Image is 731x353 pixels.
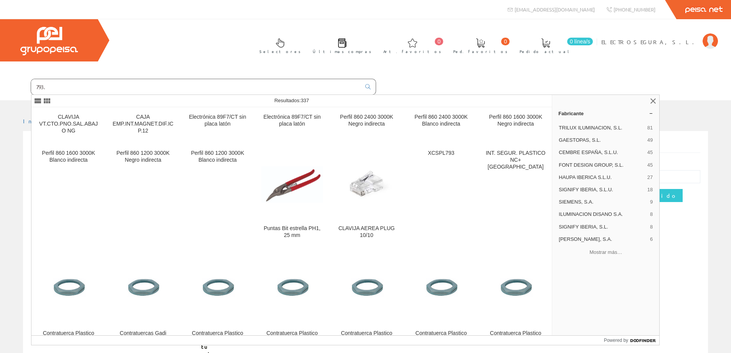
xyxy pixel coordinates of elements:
div: Perfil 860 2400 3000K Negro indirecta [336,114,398,128]
span: FONT DESIGN GROUP, S.L. [559,162,644,169]
span: Resultados: [274,98,309,103]
a: CLAVIJA VT.CTO.PNO.SAL.ABAJO NG [31,108,106,143]
div: Contratuerca Plastico Gadi M63x1.5 (ral7001) [38,330,99,344]
div: CLAVIJA VT.CTO.PNO.SAL.ABAJO NG [38,114,99,134]
div: Electrónica 89F7/CT sin placa latón [261,114,323,128]
button: Mostrar más… [555,246,656,259]
img: Contratuerca Plastico Gadi Pg-48 (ral7001) [261,258,323,320]
div: Perfil 860 1200 3000K Negro indirecta [112,150,174,164]
span: 49 [647,137,653,144]
span: CEMBRE ESPAÑA, S.L.U. [559,149,644,156]
span: Pedido actual [520,48,572,55]
div: Contratuercas Gadi M63x1,5 poliamida negras [112,330,174,351]
a: Puntas Bit estrella PH1, 25 mm Puntas Bit estrella PH1, 25 mm [255,144,329,248]
span: 27 [647,174,653,181]
a: Perfil 860 1200 3000K Blanco indirecta [180,144,254,248]
div: Contratuerca Plastico Gadi Pg-48 (ral7001) [261,330,323,344]
span: SIEMENS, S.A. [559,199,647,206]
img: Contratuerca Plastico Gadi M63x1.5 (ral7001) [38,258,99,320]
span: 8 [650,224,653,230]
div: Contratuerca Plastico Gadi M50x1,5 (negra) [186,330,248,344]
div: CLAVIJA AEREA PLUG 10/10 [336,225,398,239]
a: Fabricante [552,107,659,119]
a: Electrónica 89F7/CT sin placa latón [255,108,329,143]
span: 8 [650,211,653,218]
img: Contratuerca Plastico Gadi M50x1.5 (ral7001) [336,258,398,320]
span: [PERSON_NAME], S.A. [559,236,647,243]
div: Perfil 860 1600 3000K Negro indirecta [485,114,546,128]
span: [PHONE_NUMBER] [614,6,655,13]
a: XCSPL793 [404,144,478,248]
span: Selectores [259,48,301,55]
img: Contratuerca Plastico Gadi M50x1,5 (negra) [186,258,248,320]
img: Grupo Peisa [20,27,78,55]
a: Perfil 860 1200 3000K Negro indirecta [106,144,180,248]
a: Perfil 860 1600 3000K Negro indirecta [479,108,553,143]
span: HAUPA IBERICA S.L.U. [559,174,644,181]
div: Puntas Bit estrella PH1, 25 mm [261,225,323,239]
span: 45 [647,149,653,156]
a: Perfil 860 2400 3000K Blanco indirecta [404,108,478,143]
span: SIGNIFY IBERIA, S.L.U. [559,186,644,193]
div: Contratuerca Plastico Gadi M50x1.5 (ral7001) [336,330,398,344]
img: Contratuerca Plastico Gadi M32x1.5 (ral7001) [485,258,546,320]
span: GAESTOPAS, S.L. [559,137,644,144]
span: [EMAIL_ADDRESS][DOMAIN_NAME] [515,6,595,13]
a: Powered by [604,336,660,345]
a: Perfil 860 1600 3000K Blanco indirecta [31,144,106,248]
a: CAJA EMP.INT.MAGNET.DIF.ICP.12 [106,108,180,143]
img: Contratuercas Gadi M63x1,5 poliamida negras [112,258,174,320]
div: XCSPL793 [410,150,472,157]
div: Perfil 860 1200 3000K Blanco indirecta [186,150,248,164]
img: Puntas Bit estrella PH1, 25 mm [261,166,323,203]
span: 18 [647,186,653,193]
a: INT. SEGUR. PLASTICO NC+[GEOGRAPHIC_DATA] [479,144,553,248]
div: CAJA EMP.INT.MAGNET.DIF.ICP.12 [112,114,174,134]
a: Electrónica 89F7/CT sin placa latón [180,108,254,143]
span: ELECTROSEGURA, S.L. [601,38,699,46]
span: 0 [435,38,443,45]
span: 6 [650,236,653,243]
a: Perfil 860 2400 3000K Negro indirecta [330,108,404,143]
span: 9 [650,199,653,206]
div: INT. SEGUR. PLASTICO NC+[GEOGRAPHIC_DATA] [485,150,546,171]
span: 81 [647,124,653,131]
input: Buscar ... [31,79,361,94]
div: Contratuerca Plastico Gadi M32x1.5 (ral7001) [485,330,546,344]
span: 0 línea/s [567,38,593,45]
span: Powered by [604,337,628,344]
div: Electrónica 89F7/CT sin placa latón [186,114,248,128]
span: Art. favoritos [383,48,441,55]
span: 337 [301,98,309,103]
div: Perfil 860 2400 3000K Blanco indirecta [410,114,472,128]
span: TRILUX ILUMINACION, S.L. [559,124,644,131]
a: Últimas compras [305,32,375,58]
span: SIGNIFY IBERIA, S.L. [559,224,647,230]
span: Últimas compras [313,48,371,55]
span: Ped. favoritos [453,48,508,55]
a: 0 línea/s Pedido actual [512,32,595,58]
img: CLAVIJA AEREA PLUG 10/10 [336,154,398,215]
span: 0 [501,38,510,45]
div: Contratuerca Plastico Gadi M40x1.5 (ral7001) [410,330,472,344]
a: CLAVIJA AEREA PLUG 10/10 CLAVIJA AEREA PLUG 10/10 [330,144,404,248]
span: ILUMINACION DISANO S.A. [559,211,647,218]
img: Contratuerca Plastico Gadi M40x1.5 (ral7001) [410,258,472,320]
a: Inicio [23,118,56,124]
span: 45 [647,162,653,169]
a: Selectores [252,32,305,58]
div: Perfil 860 1600 3000K Blanco indirecta [38,150,99,164]
a: ELECTROSEGURA, S.L. [601,32,718,39]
